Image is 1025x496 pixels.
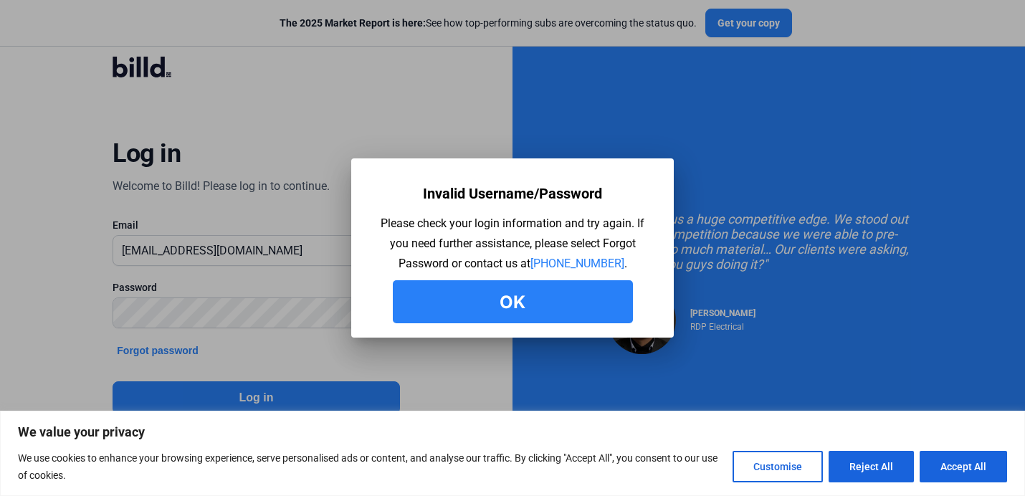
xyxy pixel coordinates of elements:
button: Reject All [829,451,914,482]
div: Invalid Username/Password [423,180,602,207]
button: Accept All [920,451,1007,482]
button: Ok [393,280,633,323]
div: Please check your login information and try again. If you need further assistance, please select ... [373,214,652,274]
button: Customise [733,451,823,482]
p: We use cookies to enhance your browsing experience, serve personalised ads or content, and analys... [18,449,722,484]
p: We value your privacy [18,424,1007,441]
a: [PHONE_NUMBER] [530,257,624,270]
